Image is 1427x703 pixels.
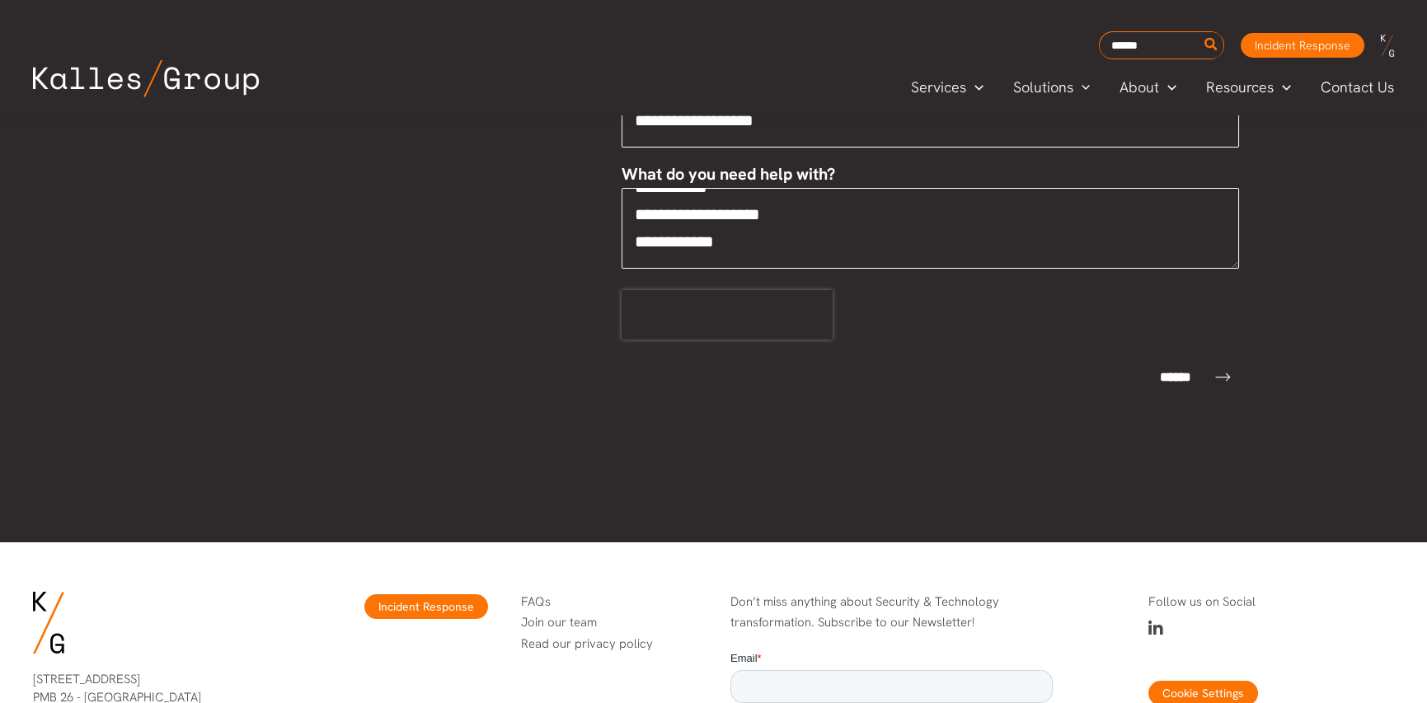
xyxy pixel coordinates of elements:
[730,592,1053,634] p: Don’t miss anything about Security & Technology transformation. Subscribe to our Newsletter!
[1148,592,1394,613] p: Follow us on Social
[364,594,488,619] a: Incident Response
[966,75,983,100] span: Menu Toggle
[622,290,833,340] iframe: reCAPTCHA
[33,592,64,654] img: KG-Logo-Signature
[1191,75,1306,100] a: ResourcesMenu Toggle
[1159,75,1176,100] span: Menu Toggle
[911,75,966,100] span: Services
[521,635,653,652] a: Read our privacy policy
[1306,75,1411,100] a: Contact Us
[33,59,259,97] img: Kalles Group
[896,75,998,100] a: ServicesMenu Toggle
[1105,75,1191,100] a: AboutMenu Toggle
[521,614,597,630] a: Join our team
[622,163,835,185] span: What do you need help with?
[998,75,1105,100] a: SolutionsMenu Toggle
[1201,32,1222,59] button: Search
[1274,75,1291,100] span: Menu Toggle
[1241,33,1364,58] a: Incident Response
[1321,75,1394,100] span: Contact Us
[1013,75,1073,100] span: Solutions
[1073,75,1091,100] span: Menu Toggle
[521,593,551,610] a: FAQs
[896,73,1411,101] nav: Primary Site Navigation
[1120,75,1159,100] span: About
[1206,75,1274,100] span: Resources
